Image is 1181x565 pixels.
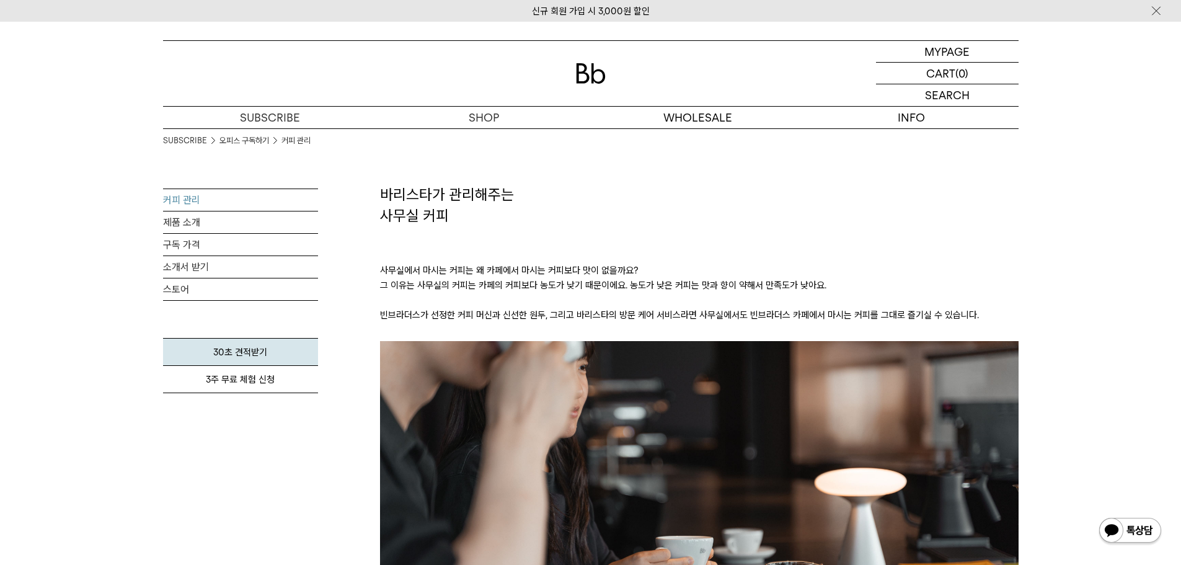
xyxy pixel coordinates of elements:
p: WHOLESALE [591,107,805,128]
a: 구독 가격 [163,234,318,256]
p: INFO [805,107,1019,128]
a: 제품 소개 [163,211,318,233]
a: SHOP [377,107,591,128]
p: MYPAGE [924,41,970,62]
p: SEARCH [925,84,970,106]
h2: 바리스타가 관리해주는 사무실 커피 [380,184,1019,226]
a: 스토어 [163,278,318,300]
a: SUBSCRIBE [163,107,377,128]
a: 30초 견적받기 [163,338,318,366]
img: 로고 [576,63,606,84]
a: MYPAGE [876,41,1019,63]
a: 소개서 받기 [163,256,318,278]
a: 신규 회원 가입 시 3,000원 할인 [532,6,650,17]
a: 커피 관리 [281,135,311,147]
a: 커피 관리 [163,189,318,211]
a: 3주 무료 체험 신청 [163,366,318,393]
p: CART [926,63,955,84]
a: CART (0) [876,63,1019,84]
a: SUBSCRIBE [163,135,207,147]
img: 카카오톡 채널 1:1 채팅 버튼 [1098,517,1162,546]
p: (0) [955,63,968,84]
p: 사무실에서 마시는 커피는 왜 카페에서 마시는 커피보다 맛이 없을까요? 그 이유는 사무실의 커피는 카페의 커피보다 농도가 낮기 때문이에요. 농도가 낮은 커피는 맛과 향이 약해서... [380,226,1019,341]
a: 오피스 구독하기 [219,135,269,147]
